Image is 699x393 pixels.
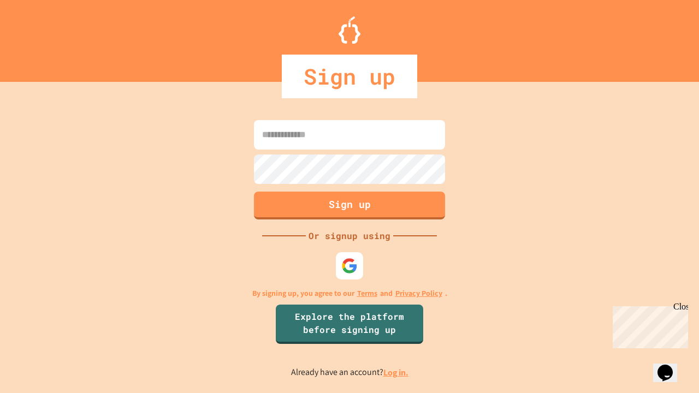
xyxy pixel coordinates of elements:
[341,258,358,274] img: google-icon.svg
[395,288,442,299] a: Privacy Policy
[339,16,360,44] img: Logo.svg
[357,288,377,299] a: Terms
[276,305,423,344] a: Explore the platform before signing up
[252,288,447,299] p: By signing up, you agree to our and .
[306,229,393,242] div: Or signup using
[653,349,688,382] iframe: chat widget
[254,192,445,219] button: Sign up
[383,367,408,378] a: Log in.
[291,366,408,379] p: Already have an account?
[608,302,688,348] iframe: chat widget
[282,55,417,98] div: Sign up
[4,4,75,69] div: Chat with us now!Close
